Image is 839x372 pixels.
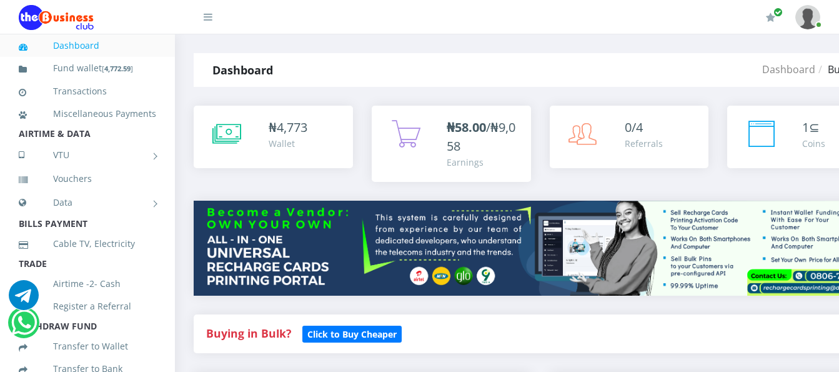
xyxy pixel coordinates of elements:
[9,289,39,310] a: Chat for support
[19,99,156,128] a: Miscellaneous Payments
[625,137,663,150] div: Referrals
[773,8,783,17] span: Renew/Upgrade Subscription
[447,119,486,136] b: ₦58.00
[19,31,156,60] a: Dashboard
[277,119,307,136] span: 4,773
[802,118,825,137] div: ⊆
[19,292,156,321] a: Register a Referral
[307,328,397,340] b: Click to Buy Cheaper
[550,106,709,168] a: 0/4 Referrals
[766,13,775,23] i: Renew/Upgrade Subscription
[762,63,815,76] a: Dashboard
[19,187,156,218] a: Data
[19,332,156,361] a: Transfer to Wallet
[19,5,94,30] img: Logo
[802,119,809,136] span: 1
[269,118,307,137] div: ₦
[19,164,156,193] a: Vouchers
[102,64,133,73] small: [ ]
[206,326,291,341] strong: Buying in Bulk?
[625,119,643,136] span: 0/4
[372,106,531,182] a: ₦58.00/₦9,058 Earnings
[19,269,156,298] a: Airtime -2- Cash
[11,317,37,338] a: Chat for support
[302,326,402,341] a: Click to Buy Cheaper
[447,156,519,169] div: Earnings
[19,77,156,106] a: Transactions
[269,137,307,150] div: Wallet
[212,63,273,78] strong: Dashboard
[194,106,353,168] a: ₦4,773 Wallet
[19,54,156,83] a: Fund wallet[4,772.59]
[19,229,156,258] a: Cable TV, Electricity
[447,119,515,154] span: /₦9,058
[104,64,131,73] b: 4,772.59
[19,139,156,171] a: VTU
[802,137,825,150] div: Coins
[795,5,820,29] img: User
